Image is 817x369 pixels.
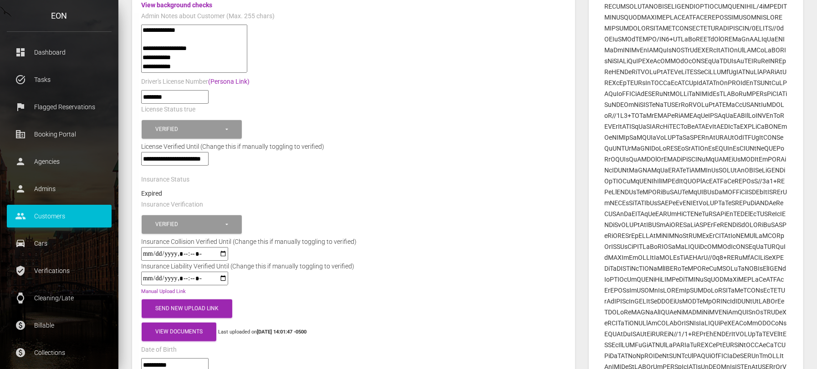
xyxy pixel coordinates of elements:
[141,105,195,114] label: License Status true
[7,68,112,91] a: task_alt Tasks
[142,299,232,318] button: Send New Upload Link
[14,318,105,332] p: Billable
[14,45,105,59] p: Dashboard
[141,200,203,209] label: Insurance Verification
[14,182,105,196] p: Admins
[218,329,306,335] small: Last uploaded on
[7,205,112,227] a: people Customers
[7,287,112,309] a: watch Cleaning/Late
[7,341,112,364] a: paid Collections
[14,264,105,278] p: Verifications
[7,150,112,173] a: person Agencies
[7,96,112,118] a: flag Flagged Reservations
[141,77,250,86] label: Driver's License Number
[7,232,112,255] a: drive_eta Cars
[155,221,224,228] div: Verified
[14,100,105,114] p: Flagged Reservations
[142,323,216,341] button: View Documents
[141,345,177,354] label: Date of Birth
[7,259,112,282] a: verified_user Verifications
[134,261,361,272] div: Insurance Liability Verified Until (Change this if manually toggling to verified)
[14,155,105,168] p: Agencies
[142,215,242,234] button: Verified
[14,127,105,141] p: Booking Portal
[14,291,105,305] p: Cleaning/Late
[155,126,224,133] div: Verified
[134,141,573,152] div: License Verified Until (Change this if manually toggling to verified)
[141,288,186,294] a: Manual Upload Link
[141,12,275,21] label: Admin Notes about Customer (Max. 255 chars)
[7,41,112,64] a: dashboard Dashboard
[257,329,306,335] strong: [DATE] 14:01:47 -0500
[142,120,242,139] button: Verified
[208,78,250,85] a: (Persona Link)
[14,237,105,250] p: Cars
[141,190,162,197] strong: Expired
[141,1,212,9] a: View background checks
[7,177,112,200] a: person Admins
[14,346,105,359] p: Collections
[134,236,363,247] div: Insurance Collision Verified Until (Change this if manually toggling to verified)
[7,314,112,337] a: paid Billable
[141,175,189,184] label: Insurance Status
[14,73,105,86] p: Tasks
[14,209,105,223] p: Customers
[7,123,112,146] a: corporate_fare Booking Portal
